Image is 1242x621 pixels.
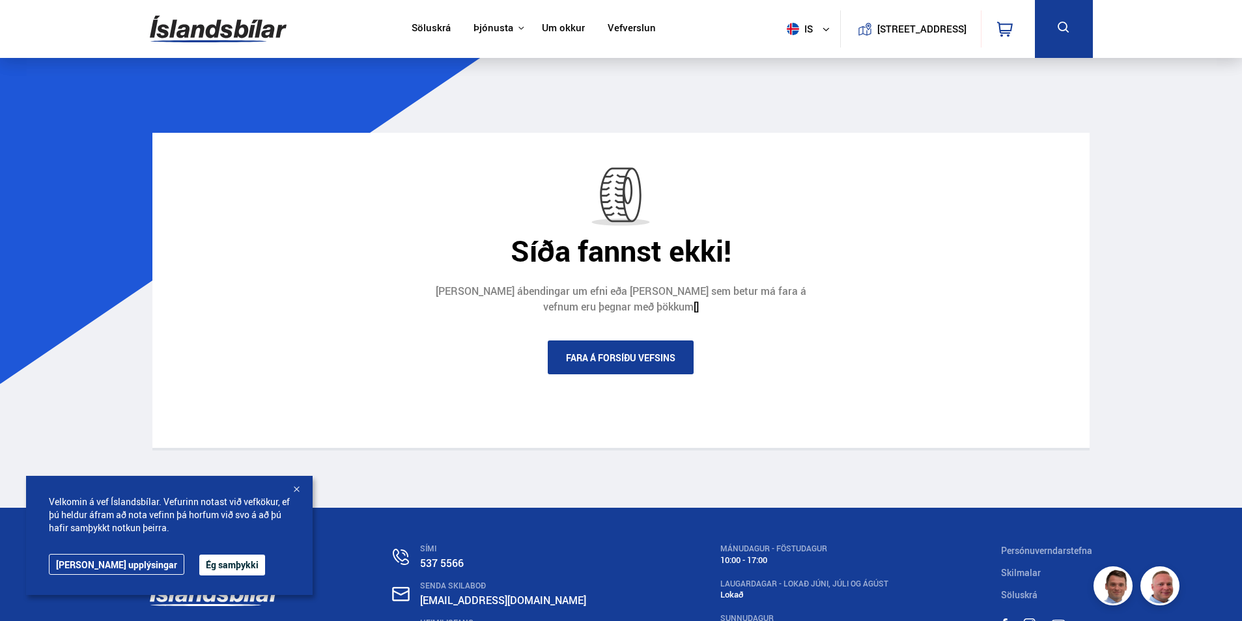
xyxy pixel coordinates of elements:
button: is [782,10,840,48]
div: MÁNUDAGUR - FÖSTUDAGUR [720,544,888,553]
div: LAUGARDAGAR - Lokað Júni, Júli og Ágúst [720,579,888,588]
button: Þjónusta [473,22,513,34]
button: Open LiveChat chat widget [10,5,49,44]
button: Ég samþykki [199,555,265,575]
a: [STREET_ADDRESS] [847,10,974,48]
div: [PERSON_NAME] ábendingar um efni eða [PERSON_NAME] sem betur má fara á vefnum eru þegnar með þökkum [425,284,816,314]
a: Söluskrá [412,22,451,36]
a: [PERSON_NAME] upplýsingar [49,554,184,575]
img: FbJEzSuNWCJXmdc-.webp [1095,568,1135,607]
a: 537 5566 [420,556,464,570]
div: SENDA SKILABOÐ [420,581,607,590]
div: Lokað [720,590,888,600]
img: n0V2lOsqF3l1V2iz.svg [393,549,409,565]
a: Skilmalar [1001,566,1041,579]
div: Síða fannst ekki! [162,234,1080,268]
span: Velkomin á vef Íslandsbílar. Vefurinn notast við vefkökur, ef þú heldur áfram að nota vefinn þá h... [49,495,290,534]
div: 10:00 - 17:00 [720,555,888,565]
img: svg+xml;base64,PHN2ZyB4bWxucz0iaHR0cDovL3d3dy53My5vcmcvMjAwMC9zdmciIHdpZHRoPSI1MTIiIGhlaWdodD0iNT... [787,23,799,35]
a: Um okkur [542,22,585,36]
a: [EMAIL_ADDRESS][DOMAIN_NAME] [420,593,586,607]
button: [STREET_ADDRESS] [882,23,962,34]
a: Fara á forsíðu vefsins [548,340,694,374]
span: is [782,23,814,35]
a: [] [694,299,699,314]
a: Söluskrá [1001,588,1037,601]
img: siFngHWaQ9KaOqBr.png [1142,568,1181,607]
div: SÍMI [420,544,607,553]
img: nHj8e-n-aHgjukTg.svg [392,586,410,601]
a: Persónuverndarstefna [1001,544,1092,557]
a: Vefverslun [608,22,656,36]
img: G0Ugv5HjCgRt.svg [150,8,287,50]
